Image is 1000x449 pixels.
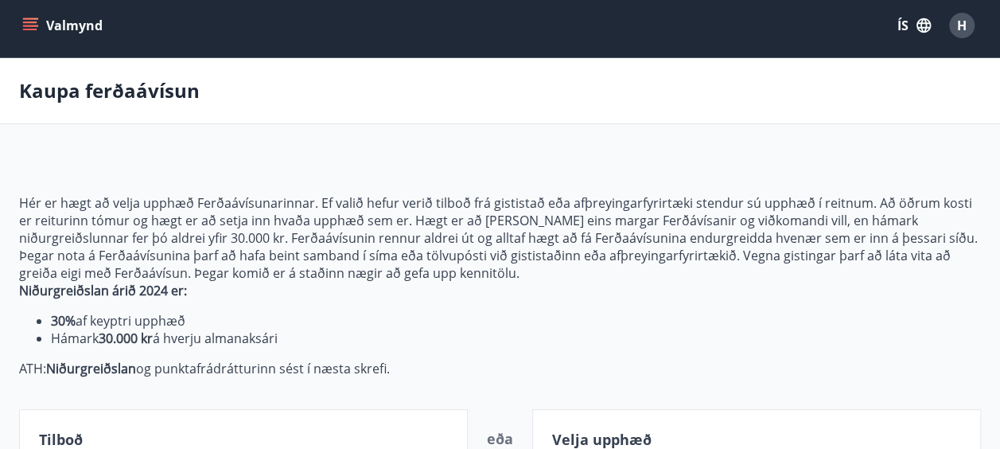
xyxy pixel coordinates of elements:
strong: 30.000 kr [99,330,153,347]
span: Tilboð [39,430,83,449]
strong: 30% [51,312,76,330]
li: Hámark á hverju almanaksári [51,330,981,347]
p: Hér er hægt að velja upphæð Ferðaávísunarinnar. Ef valið hefur verið tilboð frá gististað eða afþ... [19,194,981,282]
strong: Niðurgreiðslan árið 2024 er: [19,282,187,299]
li: af keyptri upphæð [51,312,981,330]
strong: Niðurgreiðslan [46,360,136,377]
button: H [943,6,981,45]
span: eða [487,429,513,448]
span: H [957,17,967,34]
span: Velja upphæð [552,430,652,449]
button: ÍS [889,11,940,40]
p: ATH: og punktafrádrátturinn sést í næsta skrefi. [19,360,981,377]
button: menu [19,11,109,40]
p: Kaupa ferðaávísun [19,77,200,104]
